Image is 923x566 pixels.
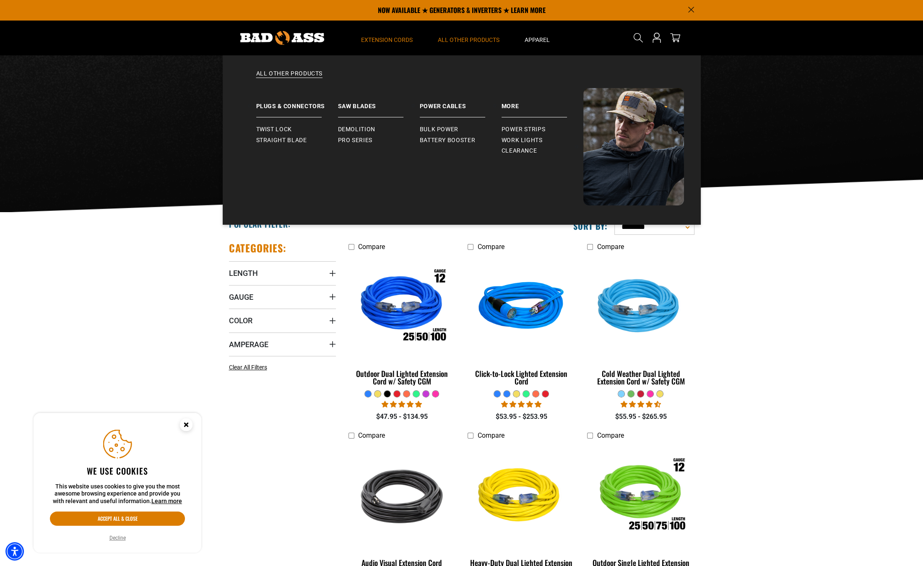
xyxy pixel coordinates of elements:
span: Straight Blade [256,137,307,144]
span: Power Strips [502,126,546,133]
span: Extension Cords [361,36,413,44]
h2: Categories: [229,241,287,254]
span: All Other Products [438,36,499,44]
div: Accessibility Menu [5,542,24,561]
span: Clearance [502,147,537,155]
span: 4.81 stars [382,400,422,408]
a: Saw Blades [338,88,420,117]
div: $53.95 - $253.95 [468,412,575,422]
a: Battery Booster [420,135,502,146]
h2: Popular Filter: [229,218,291,229]
span: Battery Booster [420,137,476,144]
span: Compare [477,243,504,251]
span: Compare [358,243,385,251]
img: Bad Ass Extension Cords [583,88,684,205]
img: black [349,448,455,544]
span: Pro Series [338,137,372,144]
span: Compare [597,431,624,439]
aside: Cookie Consent [34,413,201,553]
span: Amperage [229,340,268,349]
a: Light Blue Cold Weather Dual Lighted Extension Cord w/ Safety CGM [587,255,694,390]
span: Compare [477,431,504,439]
a: Bulk Power [420,124,502,135]
a: Clear All Filters [229,363,270,372]
img: Outdoor Dual Lighted Extension Cord w/ Safety CGM [349,259,455,356]
a: Work Lights [502,135,583,146]
button: Decline [107,534,128,542]
div: $47.95 - $134.95 [348,412,455,422]
div: Cold Weather Dual Lighted Extension Cord w/ Safety CGM [587,370,694,385]
img: Light Blue [588,259,694,356]
a: Open this option [650,20,663,55]
img: yellow [468,448,574,544]
a: Pro Series [338,135,420,146]
a: blue Click-to-Lock Lighted Extension Cord [468,255,575,390]
span: Bulk Power [420,126,458,133]
summary: Gauge [229,285,336,309]
h2: We use cookies [50,465,185,476]
p: This website uses cookies to give you the most awesome browsing experience and provide you with r... [50,483,185,505]
a: All Other Products [239,70,684,88]
span: Work Lights [502,137,543,144]
a: Battery Booster More Power Strips [502,88,583,117]
span: Demolition [338,126,375,133]
a: Plugs & Connectors [256,88,338,117]
summary: Amperage [229,332,336,356]
span: Compare [358,431,385,439]
span: Clear All Filters [229,364,267,371]
img: Bad Ass Extension Cords [240,31,324,45]
a: Straight Blade [256,135,338,146]
a: Outdoor Dual Lighted Extension Cord w/ Safety CGM Outdoor Dual Lighted Extension Cord w/ Safety CGM [348,255,455,390]
div: Outdoor Dual Lighted Extension Cord w/ Safety CGM [348,370,455,385]
a: Twist Lock [256,124,338,135]
span: Apparel [525,36,550,44]
label: Sort by: [573,221,608,231]
img: blue [468,259,574,356]
summary: Search [632,31,645,44]
span: 4.62 stars [621,400,661,408]
span: Twist Lock [256,126,292,133]
span: Compare [597,243,624,251]
span: 4.87 stars [501,400,541,408]
button: Accept all & close [50,511,185,526]
a: This website uses cookies to give you the most awesome browsing experience and provide you with r... [151,498,182,504]
span: Gauge [229,292,253,302]
a: Power Cables [420,88,502,117]
img: Outdoor Single Lighted Extension Cord [588,448,694,544]
a: cart [668,33,682,43]
summary: Color [229,309,336,332]
span: Color [229,316,252,325]
summary: All Other Products [425,20,512,55]
button: Close this option [171,413,201,439]
summary: Length [229,261,336,285]
summary: Apparel [512,20,562,55]
a: Clearance [502,145,583,156]
div: $55.95 - $265.95 [587,412,694,422]
a: Power Strips [502,124,583,135]
span: Length [229,268,258,278]
div: Click-to-Lock Lighted Extension Cord [468,370,575,385]
a: Demolition [338,124,420,135]
summary: Extension Cords [348,20,425,55]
